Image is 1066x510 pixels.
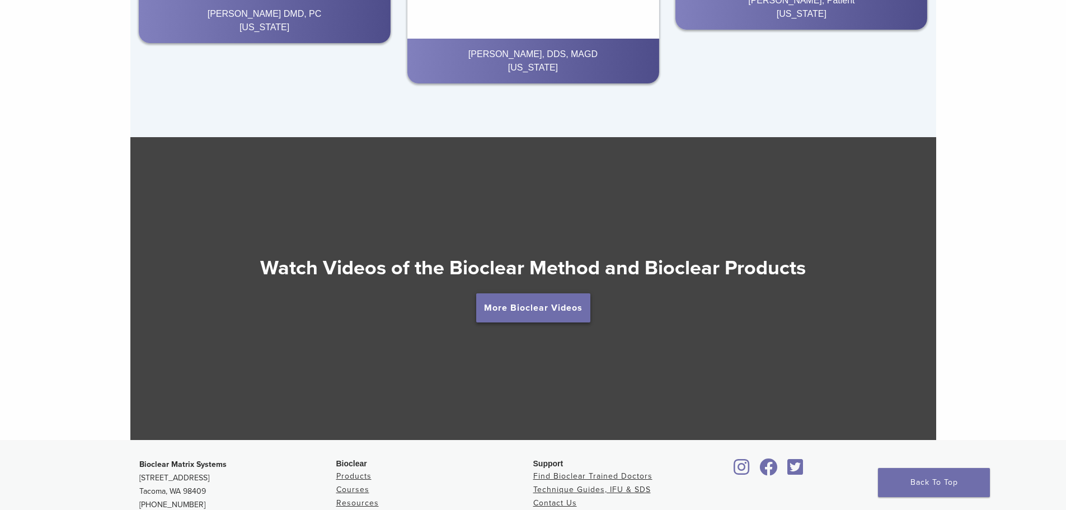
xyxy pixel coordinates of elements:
[784,465,807,476] a: Bioclear
[148,7,382,21] div: [PERSON_NAME] DMD, PC
[336,459,367,468] span: Bioclear
[336,485,369,494] a: Courses
[533,498,577,508] a: Contact Us
[533,485,651,494] a: Technique Guides, IFU & SDS
[416,48,650,61] div: [PERSON_NAME], DDS, MAGD
[684,7,918,21] div: [US_STATE]
[476,293,590,322] a: More Bioclear Videos
[533,471,652,481] a: Find Bioclear Trained Doctors
[730,465,754,476] a: Bioclear
[336,471,372,481] a: Products
[878,468,990,497] a: Back To Top
[756,465,782,476] a: Bioclear
[336,498,379,508] a: Resources
[533,459,563,468] span: Support
[148,21,382,34] div: [US_STATE]
[139,460,227,469] strong: Bioclear Matrix Systems
[130,255,936,282] h2: Watch Videos of the Bioclear Method and Bioclear Products
[416,61,650,74] div: [US_STATE]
